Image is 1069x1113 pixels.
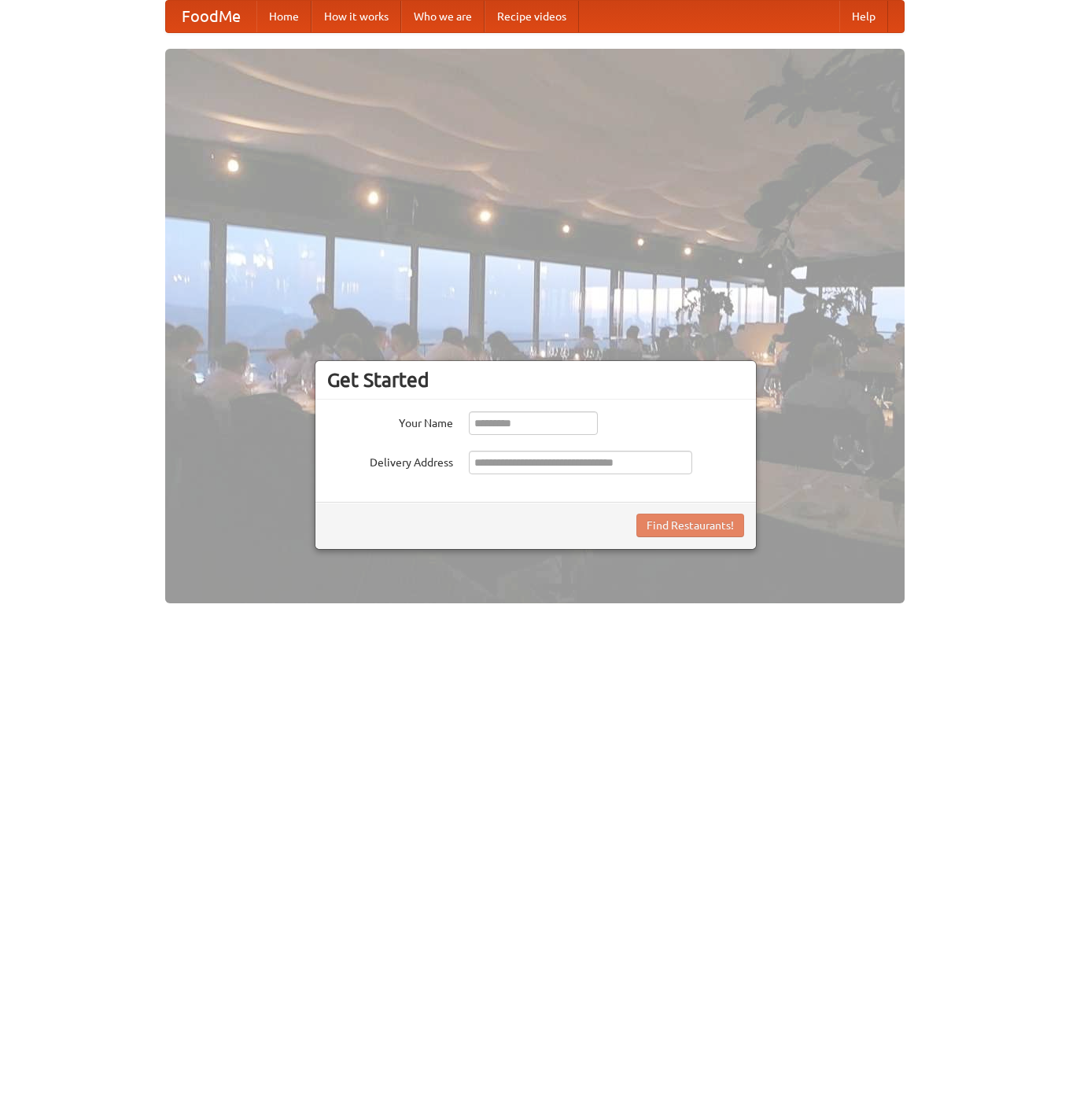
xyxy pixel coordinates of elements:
[256,1,311,32] a: Home
[636,514,744,537] button: Find Restaurants!
[401,1,485,32] a: Who we are
[327,368,744,392] h3: Get Started
[311,1,401,32] a: How it works
[327,411,453,431] label: Your Name
[166,1,256,32] a: FoodMe
[485,1,579,32] a: Recipe videos
[327,451,453,470] label: Delivery Address
[839,1,888,32] a: Help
